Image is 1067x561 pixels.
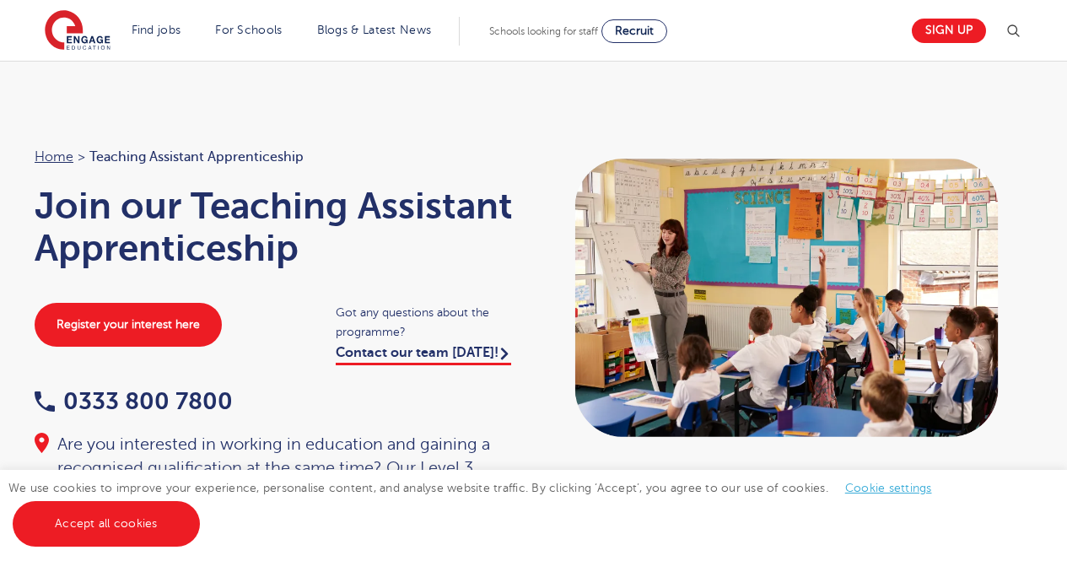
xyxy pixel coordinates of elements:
[8,482,949,530] span: We use cookies to improve your experience, personalise content, and analyse website traffic. By c...
[336,303,517,342] span: Got any questions about the programme?
[35,146,517,168] nav: breadcrumb
[35,303,222,347] a: Register your interest here
[35,388,233,414] a: 0333 800 7800
[336,345,511,365] a: Contact our team [DATE]!
[35,149,73,165] a: Home
[13,501,200,547] a: Accept all cookies
[215,24,282,36] a: For Schools
[45,10,110,52] img: Engage Education
[78,149,85,165] span: >
[615,24,654,37] span: Recruit
[601,19,667,43] a: Recruit
[35,185,517,269] h1: Join our Teaching Assistant Apprenticeship
[35,433,517,527] div: Are you interested in working in education and gaining a recognised qualification at the same tim...
[132,24,181,36] a: Find jobs
[912,19,986,43] a: Sign up
[317,24,432,36] a: Blogs & Latest News
[489,25,598,37] span: Schools looking for staff
[845,482,932,494] a: Cookie settings
[89,146,304,168] span: Teaching Assistant Apprenticeship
